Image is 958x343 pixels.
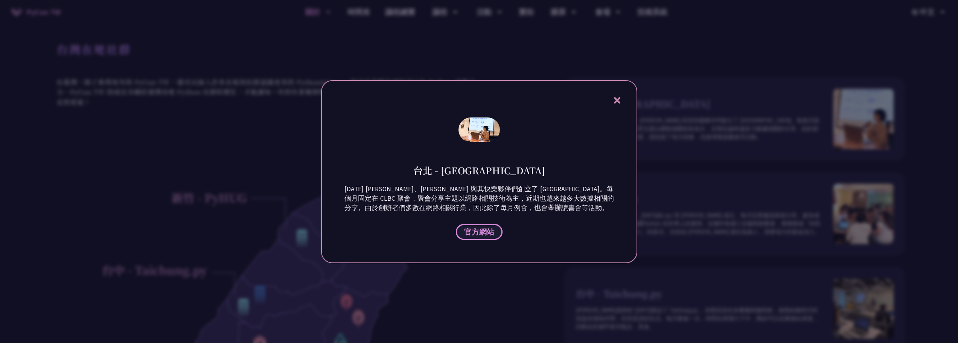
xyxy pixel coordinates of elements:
[344,184,614,213] p: [DATE] [PERSON_NAME]、[PERSON_NAME] 與其快樂夥伴們創立了 [GEOGRAPHIC_DATA]。每個月固定在 CLBC 聚會，聚會分享主題以網路相關技術為主，近期...
[413,164,545,177] h1: 台北 - [GEOGRAPHIC_DATA]
[458,117,500,142] img: photo
[464,227,494,236] span: 官方網站
[456,224,503,240] a: 官方網站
